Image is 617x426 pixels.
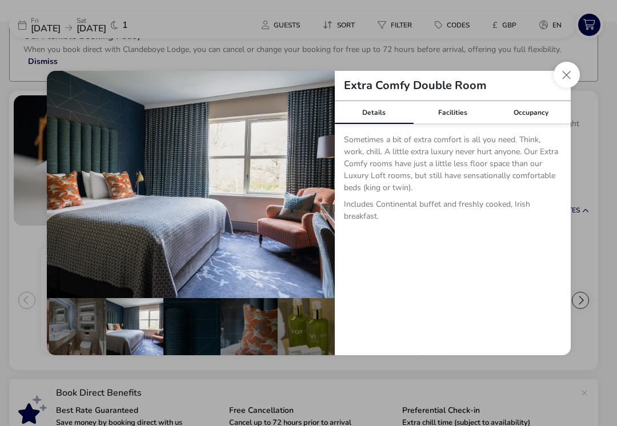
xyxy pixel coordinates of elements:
[335,101,414,124] div: Details
[47,71,571,355] div: details
[554,62,580,88] button: Close dialog
[413,101,492,124] div: Facilities
[47,71,335,298] img: 2fc8d8194b289e90031513efd3cd5548923c7455a633bcbef55e80dd528340a8
[335,80,496,91] h2: Extra Comfy Double Room
[492,101,571,124] div: Occupancy
[344,134,562,198] p: Sometimes a bit of extra comfort is all you need. Think, work, chill. A little extra luxury never...
[344,198,562,227] p: Includes Continental buffet and freshly cooked, Irish breakfast.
